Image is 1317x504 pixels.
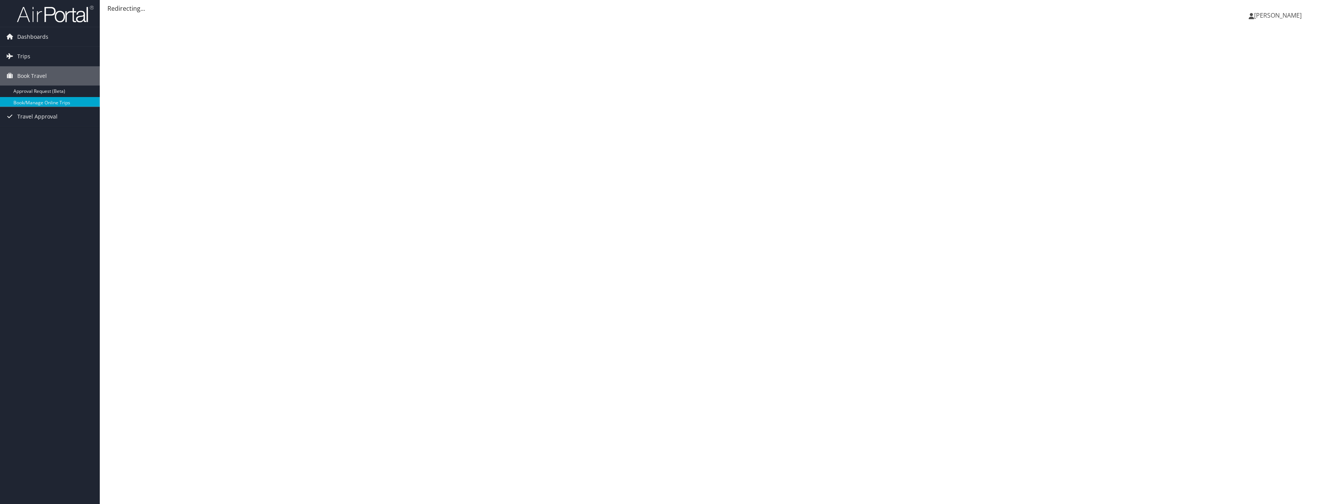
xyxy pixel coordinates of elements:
[17,5,94,23] img: airportal-logo.png
[1254,11,1302,20] span: [PERSON_NAME]
[17,107,58,126] span: Travel Approval
[107,4,1309,13] div: Redirecting...
[1249,4,1309,27] a: [PERSON_NAME]
[17,66,47,86] span: Book Travel
[17,47,30,66] span: Trips
[17,27,48,46] span: Dashboards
